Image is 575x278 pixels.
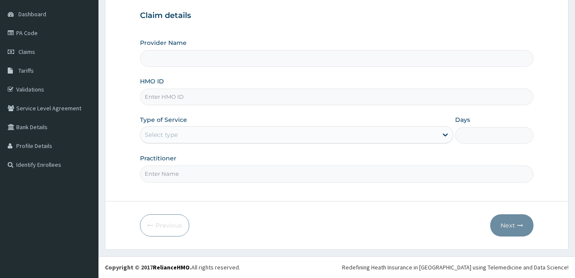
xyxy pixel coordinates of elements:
label: HMO ID [140,77,164,86]
label: Type of Service [140,115,187,124]
footer: All rights reserved. [98,256,575,278]
span: Tariffs [18,67,34,74]
input: Enter Name [140,166,533,182]
button: Next [490,214,533,237]
a: RelianceHMO [153,263,190,271]
label: Days [455,115,470,124]
div: Select type [145,130,178,139]
label: Provider Name [140,38,187,47]
h3: Claim details [140,11,533,21]
span: Claims [18,48,35,56]
div: Redefining Heath Insurance in [GEOGRAPHIC_DATA] using Telemedicine and Data Science! [342,263,569,272]
label: Practitioner [140,154,176,163]
button: Previous [140,214,189,237]
strong: Copyright © 2017 . [105,263,191,271]
span: Dashboard [18,10,46,18]
input: Enter HMO ID [140,89,533,105]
